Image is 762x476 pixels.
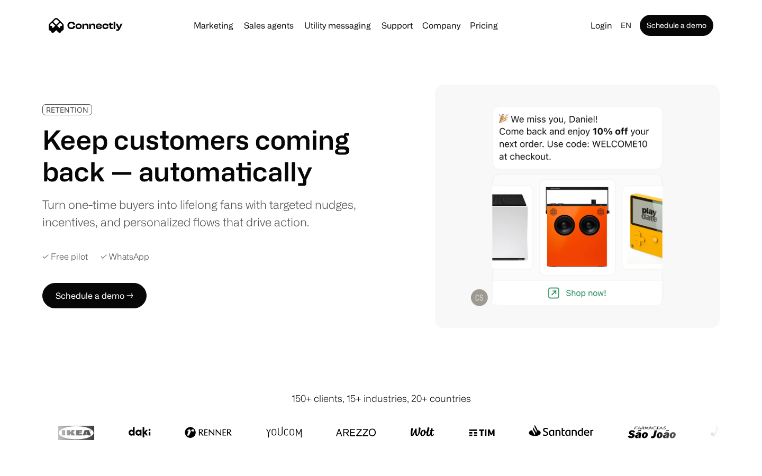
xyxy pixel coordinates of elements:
[42,283,147,308] a: Schedule a demo →
[189,21,238,30] a: Marketing
[11,456,63,472] aside: Language selected: English
[292,391,471,406] div: 150+ clients, 15+ industries, 20+ countries
[46,106,88,114] div: RETENTION
[240,21,298,30] a: Sales agents
[586,18,616,33] a: Login
[42,252,88,262] div: ✓ Free pilot
[49,17,123,33] a: home
[621,18,631,33] div: en
[42,196,364,231] div: Turn one-time buyers into lifelong fans with targeted nudges, incentives, and personalized flows ...
[616,18,638,33] div: en
[42,124,364,187] h1: Keep customers coming back — automatically
[21,457,63,472] ul: Language list
[101,252,149,262] div: ✓ WhatsApp
[640,15,713,36] a: Schedule a demo
[300,21,375,30] a: Utility messaging
[377,21,417,30] a: Support
[422,18,460,33] div: Company
[466,21,502,30] a: Pricing
[419,18,464,33] div: Company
